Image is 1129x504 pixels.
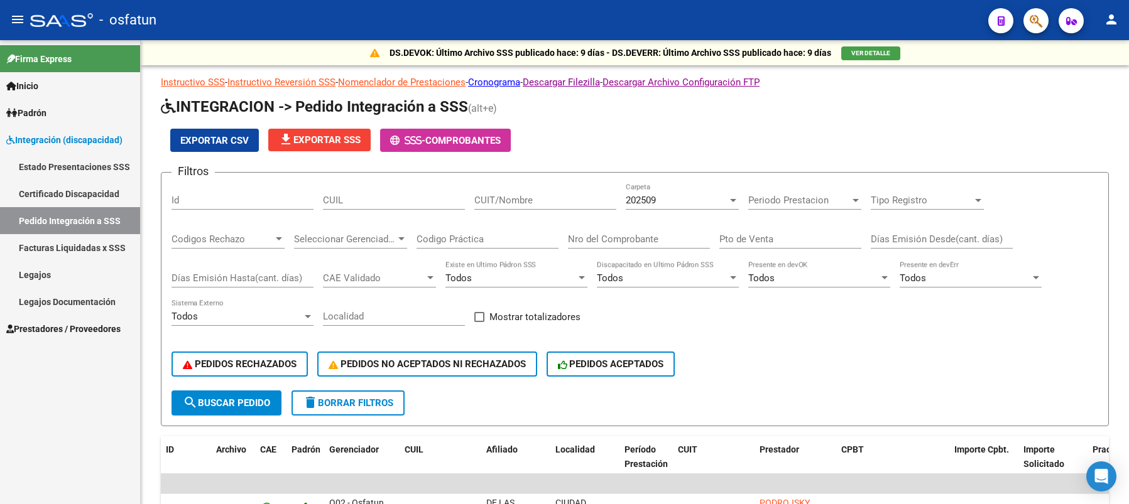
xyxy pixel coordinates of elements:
span: 202509 [626,195,656,206]
mat-icon: menu [10,12,25,27]
button: -Comprobantes [380,129,511,152]
span: Tipo Registro [871,195,973,206]
span: PEDIDOS RECHAZADOS [183,358,297,370]
button: PEDIDOS RECHAZADOS [172,351,308,377]
span: INTEGRACION -> Pedido Integración a SSS [161,98,468,115]
span: Todos [900,272,926,284]
span: CUIL [405,444,423,454]
button: Buscar Pedido [172,390,281,416]
button: PEDIDOS ACEPTADOS [547,351,675,377]
span: CPBT [841,444,864,454]
span: Exportar SSS [278,134,361,146]
button: Exportar CSV [170,129,259,152]
button: PEDIDOS NO ACEPTADOS NI RECHAZADOS [317,351,537,377]
span: Prestadores / Proveedores [6,322,121,336]
span: Todos [748,272,775,284]
span: Importe Solicitado [1023,444,1064,469]
span: ID [166,444,174,454]
button: Exportar SSS [268,129,371,151]
p: - - - - - [161,75,1109,89]
span: Buscar Pedido [183,397,270,409]
span: CAE [260,444,276,454]
a: Descargar Filezilla [523,77,600,88]
span: Firma Express [6,52,72,66]
datatable-header-cell: Localidad [550,436,619,491]
span: Padrón [292,444,320,454]
span: Afiliado [486,444,518,454]
datatable-header-cell: Afiliado [481,436,550,491]
datatable-header-cell: Importe Solicitado [1018,436,1088,491]
span: (alt+e) [468,102,497,114]
a: Descargar Archivo Configuración FTP [603,77,760,88]
span: Padrón [6,106,46,120]
span: Seleccionar Gerenciador [294,233,396,245]
span: Todos [172,311,198,322]
button: Borrar Filtros [292,390,405,416]
a: Nomenclador de Prestaciones [338,77,466,88]
span: Periodo Prestacion [748,195,850,206]
span: Comprobantes [425,135,501,146]
span: Todos [597,272,623,284]
datatable-header-cell: Gerenciador [324,436,400,491]
span: Prestador [760,444,799,454]
span: - osfatun [99,6,156,34]
datatable-header-cell: Padrón [286,436,324,491]
span: Practica [1093,444,1126,454]
a: Instructivo SSS [161,77,225,88]
span: Borrar Filtros [303,397,393,409]
span: VER DETALLE [851,50,890,56]
div: Open Intercom Messenger [1086,461,1116,491]
datatable-header-cell: CUIT [673,436,755,491]
a: Cronograma [468,77,520,88]
span: Mostrar totalizadores [489,309,581,324]
span: - [390,135,425,146]
mat-icon: delete [303,395,318,410]
datatable-header-cell: CUIL [400,436,481,491]
datatable-header-cell: Período Prestación [619,436,673,491]
span: PEDIDOS ACEPTADOS [558,358,664,370]
span: Codigos Rechazo [172,233,273,245]
span: Gerenciador [329,444,379,454]
span: CUIT [678,444,697,454]
datatable-header-cell: ID [161,436,211,491]
h3: Filtros [172,163,215,180]
span: Período Prestación [624,444,668,469]
span: Integración (discapacidad) [6,133,123,147]
a: Instructivo Reversión SSS [227,77,335,88]
span: Importe Cpbt. [954,444,1009,454]
span: CAE Validado [323,272,425,284]
datatable-header-cell: Importe Cpbt. [949,436,1018,491]
datatable-header-cell: Prestador [755,436,836,491]
datatable-header-cell: CAE [255,436,286,491]
span: Archivo [216,444,246,454]
span: Todos [445,272,472,284]
mat-icon: search [183,395,198,410]
span: Localidad [555,444,595,454]
span: Exportar CSV [180,135,249,146]
mat-icon: person [1104,12,1119,27]
datatable-header-cell: Archivo [211,436,255,491]
span: Inicio [6,79,38,93]
button: VER DETALLE [841,46,900,60]
p: DS.DEVOK: Último Archivo SSS publicado hace: 9 días - DS.DEVERR: Último Archivo SSS publicado hac... [390,46,831,60]
datatable-header-cell: CPBT [836,436,949,491]
span: PEDIDOS NO ACEPTADOS NI RECHAZADOS [329,358,526,370]
mat-icon: file_download [278,132,293,147]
